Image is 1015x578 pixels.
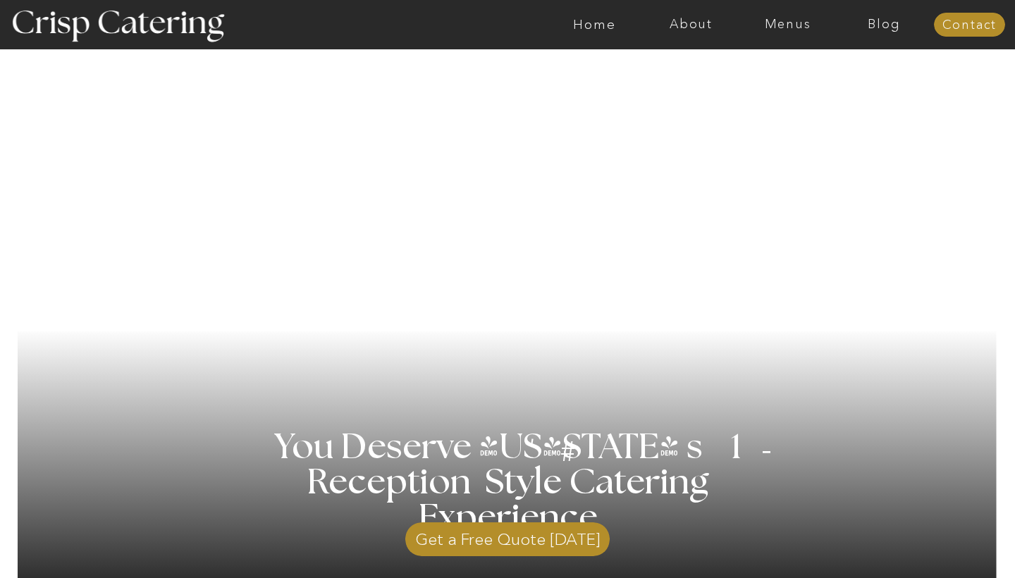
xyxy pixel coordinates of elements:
[934,18,1005,32] a: Contact
[529,438,610,479] h3: #
[546,18,643,32] a: Home
[643,18,739,32] a: About
[405,515,610,556] a: Get a Free Quote [DATE]
[739,18,836,32] a: Menus
[504,431,562,466] h3: '
[225,430,791,536] h1: You Deserve [US_STATE] s 1 Reception Style Catering Experience
[836,18,933,32] a: Blog
[734,414,775,494] h3: '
